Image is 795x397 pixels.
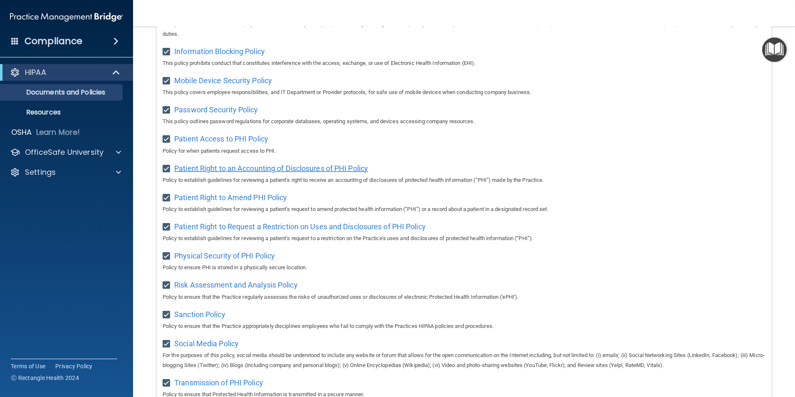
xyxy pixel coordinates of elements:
[25,167,56,177] p: Settings
[163,263,765,273] p: Policy to ensure PHI is stored in a physically secure location.
[25,35,82,47] h4: Compliance
[163,292,765,302] p: Policy to ensure that the Practice regularly assesses the risks of unauthorized uses or disclosur...
[10,147,121,157] a: OfficeSafe University
[163,117,765,127] p: This policy outlines password regulations for corporate databases, operating systems, and devices...
[163,321,765,331] p: Policy to ensure that the Practice appropriately disciplines employees who fail to comply with th...
[174,193,287,202] span: Patient Right to Amend PHI Policy
[11,362,45,370] a: Terms of Use
[174,76,272,85] span: Mobile Device Security Policy
[174,339,239,348] span: Social Media Policy
[10,67,121,77] a: HIPAA
[174,105,258,114] span: Password Security Policy
[174,378,263,387] span: Transmission of PHI Policy
[174,134,268,143] span: Patient Access to PHI Policy
[174,310,225,319] span: Sanction Policy
[25,147,104,157] p: OfficeSafe University
[174,280,298,289] span: Risk Assessment and Analysis Policy
[163,204,765,214] p: Policy to establish guidelines for reviewing a patient’s request to amend protected health inform...
[163,175,765,185] p: Policy to establish guidelines for reviewing a patient’s right to receive an accounting of disclo...
[163,146,765,156] p: Policy for when patients request access to PHI.
[11,127,32,137] p: OSHA
[55,362,93,370] a: Privacy Policy
[163,350,765,370] p: For the purposes of this policy, social media should be understood to include any website or foru...
[25,67,46,77] p: HIPAA
[174,164,368,173] span: Patient Right to an Accounting of Disclosures of PHI Policy
[10,9,123,25] img: PMB logo
[174,47,265,56] span: Information Blocking Policy
[10,167,121,177] a: Settings
[11,374,79,382] span: Ⓒ Rectangle Health 2024
[163,58,765,68] p: This policy prohibits conduct that constitutes interference with the access, exchange, or use of ...
[5,88,119,97] p: Documents and Policies
[163,233,765,243] p: Policy to establish guidelines for reviewing a patient’s request to a restriction on the Practice...
[5,108,119,117] p: Resources
[163,87,765,97] p: This policy covers employee responsibilities, and IT Department or Provider protocols, for safe u...
[163,19,765,39] p: Policy to ensure the Practice's employees receive necessary and appropriate training with regard ...
[174,251,275,260] span: Physical Security of PHI Policy
[36,127,80,137] p: Learn More!
[753,340,785,371] iframe: Drift Widget Chat Controller
[174,222,426,231] span: Patient Right to Request a Restriction on Uses and Disclosures of PHI Policy
[762,37,787,62] button: Open Resource Center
